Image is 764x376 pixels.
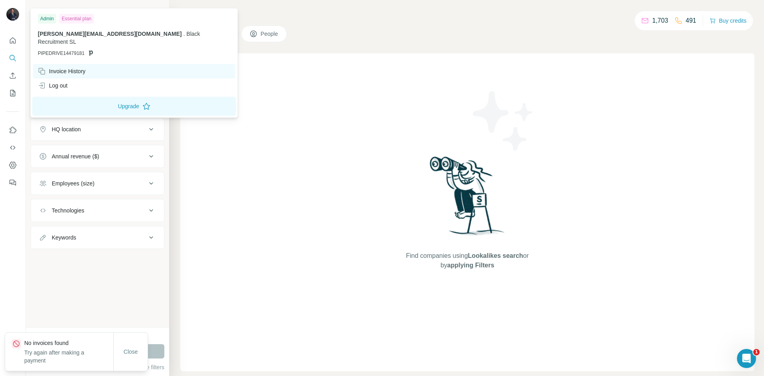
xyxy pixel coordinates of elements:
[6,175,19,190] button: Feedback
[261,30,279,38] span: People
[38,14,56,23] div: Admin
[447,262,494,269] span: applying Filters
[6,123,19,137] button: Use Surfe on LinkedIn
[426,154,509,243] img: Surfe Illustration - Woman searching with binoculars
[31,228,164,247] button: Keywords
[52,179,94,187] div: Employees (size)
[59,14,94,23] div: Essential plan
[31,201,164,220] button: Technologies
[31,174,164,193] button: Employees (size)
[138,5,169,17] button: Hide
[686,16,696,25] p: 491
[737,349,756,368] iframe: Intercom live chat
[403,251,531,270] span: Find companies using or by
[52,207,84,214] div: Technologies
[709,15,746,26] button: Buy credits
[6,140,19,155] button: Use Surfe API
[6,33,19,48] button: Quick start
[31,7,56,14] div: New search
[468,252,523,259] span: Lookalikes search
[38,50,84,57] span: PIPEDRIVE14479181
[183,31,185,37] span: .
[52,125,81,133] div: HQ location
[32,97,236,116] button: Upgrade
[31,147,164,166] button: Annual revenue ($)
[24,349,113,364] p: Try again after making a payment
[180,10,754,21] h4: Search
[753,349,760,355] span: 1
[38,67,86,75] div: Invoice History
[38,82,68,90] div: Log out
[652,16,668,25] p: 1,703
[52,234,76,242] div: Keywords
[6,51,19,65] button: Search
[6,158,19,172] button: Dashboard
[118,345,144,359] button: Close
[38,31,200,45] span: Black Recruitment SL
[468,85,539,157] img: Surfe Illustration - Stars
[124,348,138,356] span: Close
[52,152,99,160] div: Annual revenue ($)
[6,86,19,100] button: My lists
[6,8,19,21] img: Avatar
[31,120,164,139] button: HQ location
[38,31,182,37] span: [PERSON_NAME][EMAIL_ADDRESS][DOMAIN_NAME]
[24,339,113,347] p: No invoices found
[6,68,19,83] button: Enrich CSV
